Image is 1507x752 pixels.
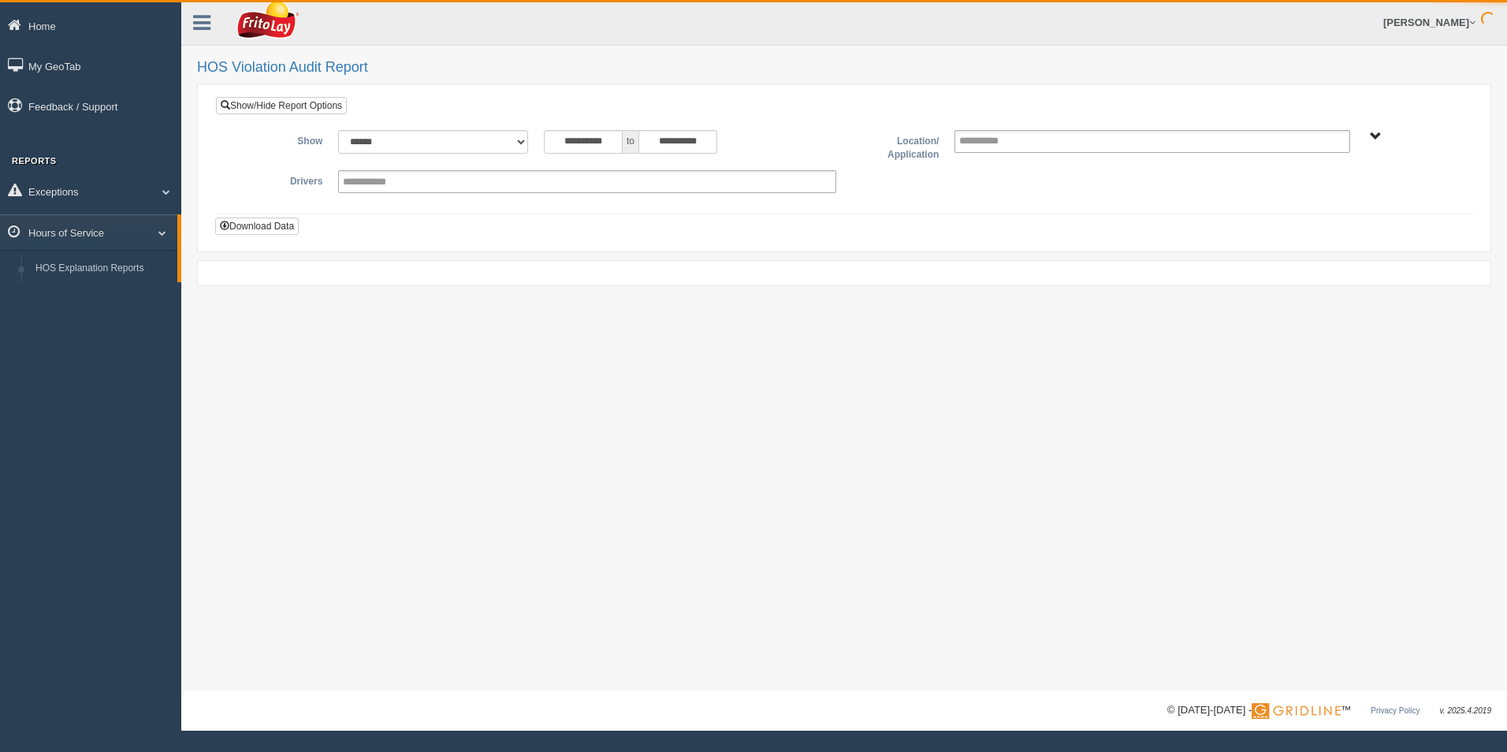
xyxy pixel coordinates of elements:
a: Privacy Policy [1371,706,1420,715]
img: Gridline [1252,703,1341,719]
label: Show [228,130,330,149]
span: v. 2025.4.2019 [1440,706,1491,715]
h2: HOS Violation Audit Report [197,60,1491,76]
a: HOS Explanation Reports [28,255,177,283]
label: Location/ Application [844,130,947,162]
a: Show/Hide Report Options [216,97,347,114]
div: © [DATE]-[DATE] - ™ [1167,702,1491,719]
button: Download Data [215,218,299,235]
label: Drivers [228,170,330,189]
span: to [623,130,638,154]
